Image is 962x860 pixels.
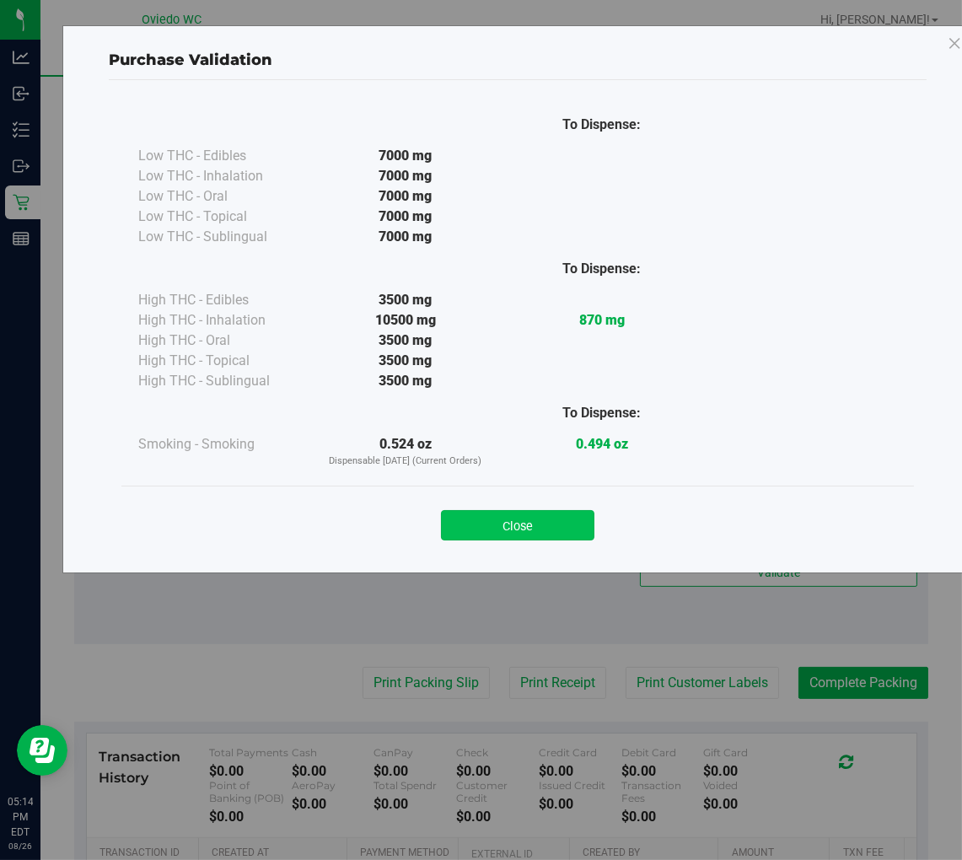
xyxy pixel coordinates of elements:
strong: 0.494 oz [576,436,628,452]
p: Dispensable [DATE] (Current Orders) [307,454,503,469]
div: 7000 mg [307,227,503,247]
button: Close [441,510,594,540]
div: To Dispense: [503,115,700,135]
iframe: Resource center [17,725,67,776]
strong: 870 mg [579,312,625,328]
div: 7000 mg [307,186,503,207]
span: Purchase Validation [109,51,272,69]
div: Low THC - Sublingual [138,227,307,247]
div: High THC - Topical [138,351,307,371]
div: Low THC - Edibles [138,146,307,166]
div: Smoking - Smoking [138,434,307,454]
div: 0.524 oz [307,434,503,469]
div: 3500 mg [307,371,503,391]
div: 7000 mg [307,166,503,186]
div: 3500 mg [307,351,503,371]
div: High THC - Sublingual [138,371,307,391]
div: Low THC - Inhalation [138,166,307,186]
div: 7000 mg [307,146,503,166]
div: 3500 mg [307,290,503,310]
div: High THC - Edibles [138,290,307,310]
div: High THC - Oral [138,331,307,351]
div: To Dispense: [503,403,700,423]
div: High THC - Inhalation [138,310,307,331]
div: Low THC - Oral [138,186,307,207]
div: 10500 mg [307,310,503,331]
div: Low THC - Topical [138,207,307,227]
div: 3500 mg [307,331,503,351]
div: 7000 mg [307,207,503,227]
div: To Dispense: [503,259,700,279]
